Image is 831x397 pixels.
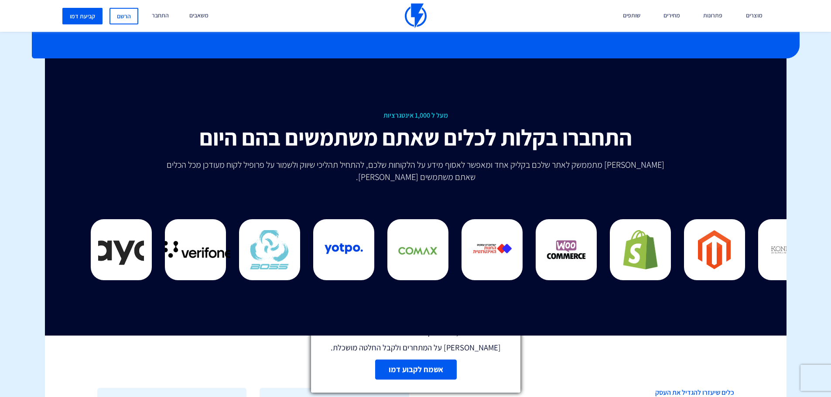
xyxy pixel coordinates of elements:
a: הרשם [109,8,138,24]
h2: התחברו בקלות לכלים שאתם משתמשים בהם היום [97,125,734,150]
span: מעל ל 1,000 אינטגרציות [97,111,734,121]
a: קביעת דמו [62,8,103,24]
p: [PERSON_NAME] מתממשק לאתר שלכם בקליק אחד ומאפשר לאסוף מידע על הלקוחות שלכם, להתחיל תהליכי שיווק ו... [161,159,670,183]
